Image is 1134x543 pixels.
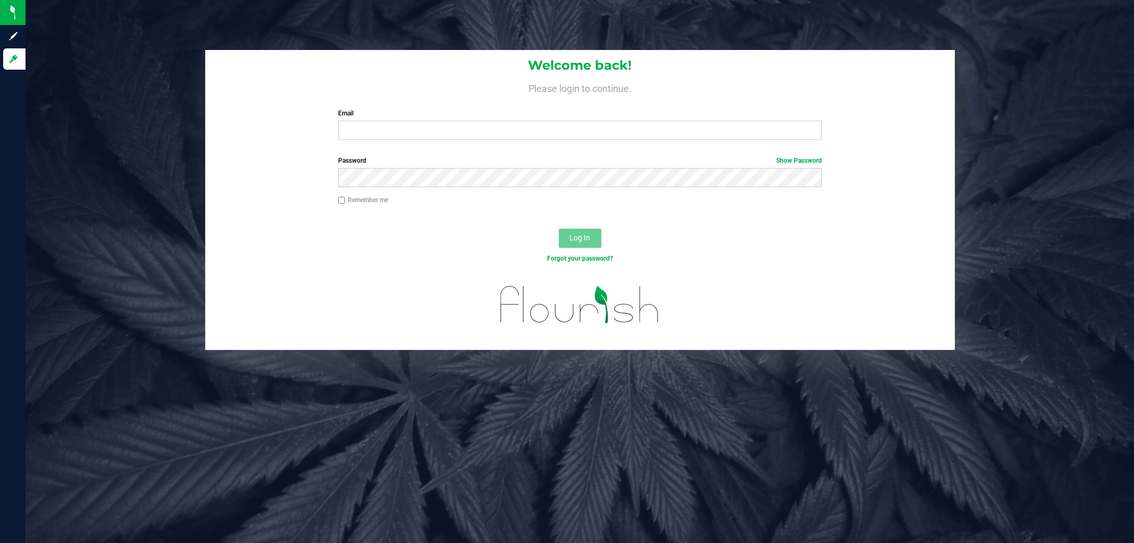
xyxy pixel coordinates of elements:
[338,157,366,164] span: Password
[8,54,19,64] inline-svg: Log in
[338,108,822,118] label: Email
[338,195,388,205] label: Remember me
[547,255,613,262] a: Forgot your password?
[776,157,822,164] a: Show Password
[486,274,674,335] img: flourish_logo.svg
[569,233,590,242] span: Log In
[338,197,346,204] input: Remember me
[559,229,601,248] button: Log In
[8,31,19,41] inline-svg: Sign up
[205,59,955,72] h1: Welcome back!
[205,81,955,94] h4: Please login to continue.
